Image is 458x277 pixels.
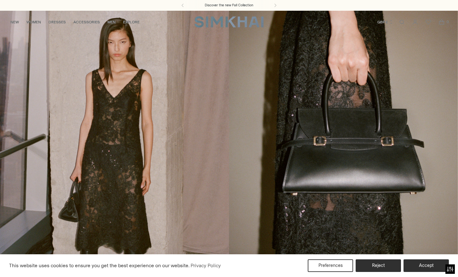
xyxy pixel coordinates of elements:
a: DRESSES [49,15,66,29]
button: Reject [356,259,401,272]
a: SIMKHAI [194,16,264,28]
a: NEW [10,15,19,29]
a: ACCESSORIES [73,15,100,29]
a: EXPLORE [123,15,140,29]
a: Go to the account page [409,16,421,28]
a: Open search modal [396,16,408,28]
a: Privacy Policy (opens in a new tab) [190,261,222,270]
span: 0 [445,19,450,25]
a: WOMEN [26,15,41,29]
button: GBP £ [377,15,393,29]
button: Preferences [308,259,353,272]
a: Open cart modal [435,16,448,28]
a: MEN [107,15,116,29]
span: This website uses cookies to ensure you get the best experience on our website. [9,262,190,268]
a: Wishlist [422,16,435,28]
button: Accept [404,259,449,272]
a: Discover the new Fall Collection [205,3,253,8]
